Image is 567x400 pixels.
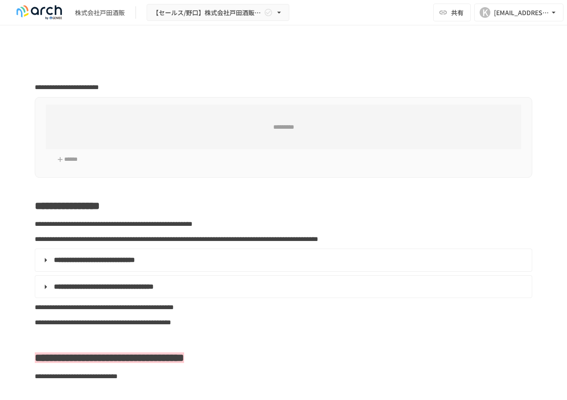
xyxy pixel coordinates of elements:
[480,7,490,18] div: K
[474,4,563,21] button: K[EMAIL_ADDRESS][DOMAIN_NAME]
[147,4,289,21] button: 【セールス/野口】株式会社戸田酒販様_初期設定サポート
[152,7,262,18] span: 【セールス/野口】株式会社戸田酒販様_初期設定サポート
[11,5,68,20] img: logo-default@2x-9cf2c760.svg
[494,7,549,18] div: [EMAIL_ADDRESS][DOMAIN_NAME]
[433,4,471,21] button: 共有
[75,8,125,17] div: 株式会社戸田酒販
[451,8,464,17] span: 共有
